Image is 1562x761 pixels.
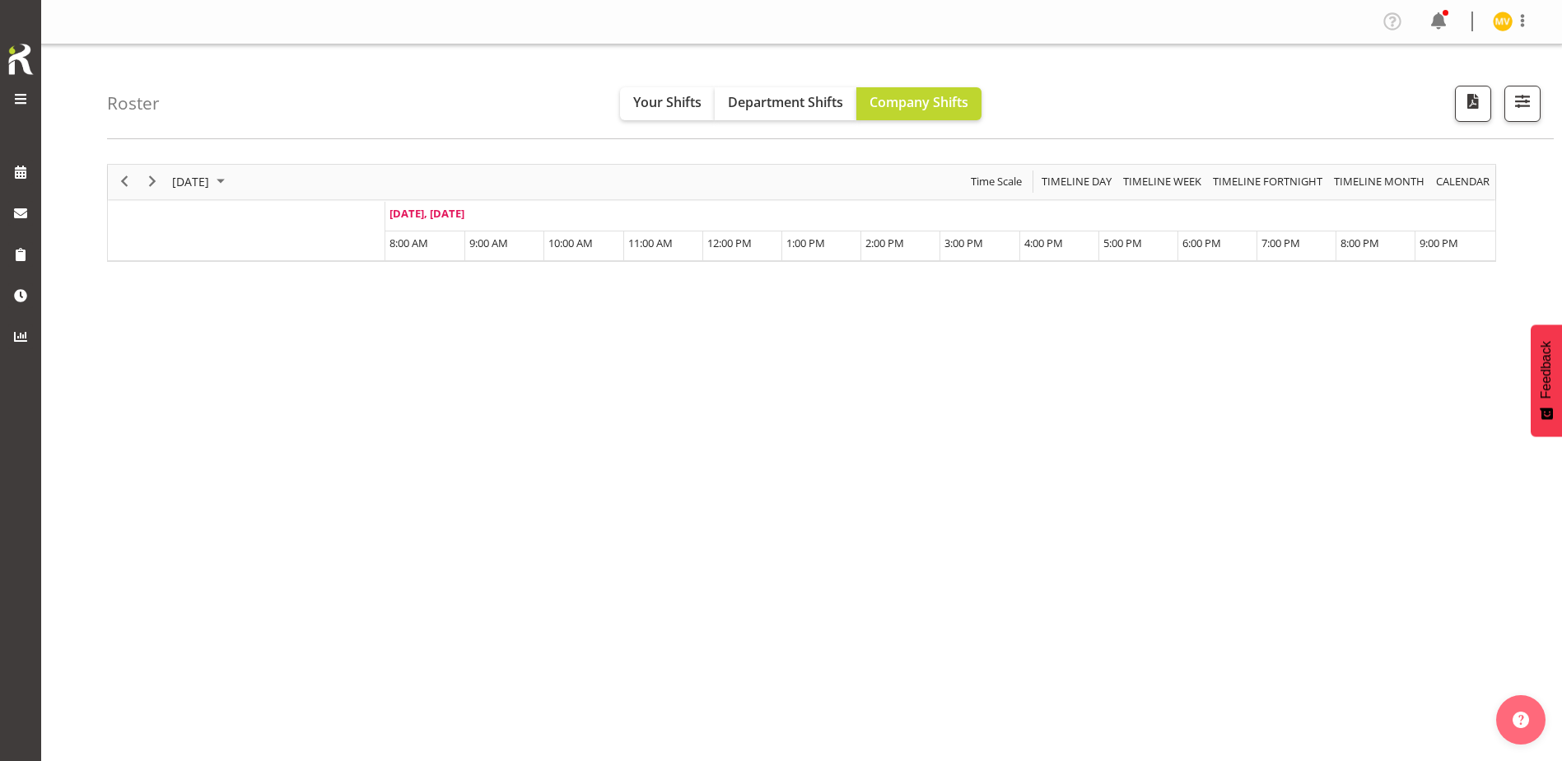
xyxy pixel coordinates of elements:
[548,236,593,250] span: 10:00 AM
[628,236,673,250] span: 11:00 AM
[1434,171,1493,192] button: Month
[1332,171,1426,192] span: Timeline Month
[633,93,702,111] span: Your Shifts
[1504,86,1541,122] button: Filter Shifts
[1103,236,1142,250] span: 5:00 PM
[170,171,211,192] span: [DATE]
[728,93,843,111] span: Department Shifts
[469,236,508,250] span: 9:00 AM
[944,236,983,250] span: 3:00 PM
[1331,171,1428,192] button: Timeline Month
[1261,236,1300,250] span: 7:00 PM
[865,236,904,250] span: 2:00 PM
[1210,171,1326,192] button: Fortnight
[1539,341,1554,399] span: Feedback
[968,171,1025,192] button: Time Scale
[142,171,164,192] button: Next
[389,206,464,221] span: [DATE], [DATE]
[715,87,856,120] button: Department Shifts
[1024,236,1063,250] span: 4:00 PM
[138,165,166,199] div: next period
[1434,171,1491,192] span: calendar
[1040,171,1113,192] span: Timeline Day
[389,236,428,250] span: 8:00 AM
[1211,171,1324,192] span: Timeline Fortnight
[856,87,981,120] button: Company Shifts
[1513,712,1529,728] img: help-xxl-2.png
[1420,236,1458,250] span: 9:00 PM
[707,236,752,250] span: 12:00 PM
[1182,236,1221,250] span: 6:00 PM
[1121,171,1203,192] span: Timeline Week
[870,93,968,111] span: Company Shifts
[166,165,235,199] div: September 30, 2025
[969,171,1023,192] span: Time Scale
[4,41,37,77] img: Rosterit icon logo
[1341,236,1379,250] span: 8:00 PM
[107,94,160,113] h4: Roster
[1531,324,1562,437] button: Feedback - Show survey
[786,236,825,250] span: 1:00 PM
[107,164,1496,262] div: Timeline Day of September 30, 2025
[1121,171,1205,192] button: Timeline Week
[110,165,138,199] div: previous period
[620,87,715,120] button: Your Shifts
[170,171,232,192] button: September 2025
[1039,171,1115,192] button: Timeline Day
[1493,12,1513,31] img: marion-van-voornveld11681.jpg
[1455,86,1491,122] button: Download a PDF of the roster for the current day
[114,171,136,192] button: Previous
